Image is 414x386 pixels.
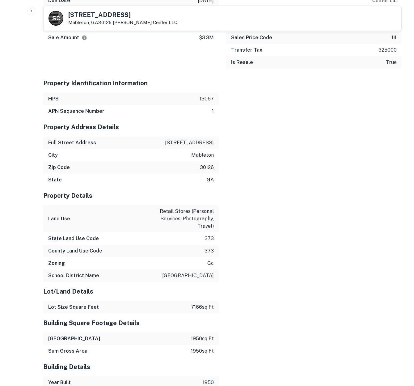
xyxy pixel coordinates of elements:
a: [PERSON_NAME] Center LLC [113,20,177,25]
p: gc [207,260,214,267]
svg: The values displayed on the website are for informational purposes only and may be reported incor... [82,35,87,40]
p: 14 [391,34,397,41]
p: 1 [212,108,214,115]
p: 1950 sq ft [191,335,214,342]
h5: Property Address Details [43,122,219,132]
h6: FIPS [48,95,59,103]
h6: Zip Code [48,164,70,171]
p: 13067 [200,95,214,103]
iframe: Chat Widget [383,337,414,366]
h6: Is Resale [231,59,253,66]
h6: County Land Use Code [48,247,102,255]
p: 373 [205,235,214,242]
p: 7166 sq ft [191,303,214,311]
p: Mableton, GA30126 [68,20,177,25]
p: [STREET_ADDRESS] [165,139,214,146]
h5: Lot/Land Details [43,287,219,296]
h5: Building Square Footage Details [43,318,219,328]
p: 1950 sq ft [191,347,214,355]
p: 325000 [378,46,397,54]
h5: Building Details [43,362,219,371]
h5: Property Identification Information [43,78,219,88]
p: 30126 [200,164,214,171]
h6: Full Street Address [48,139,96,146]
h6: Sales Price Code [231,34,272,41]
h6: APN Sequence Number [48,108,104,115]
p: ga [207,176,214,184]
h6: State Land Use Code [48,235,99,242]
p: true [386,59,397,66]
h5: Property Details [43,191,219,200]
h6: Sale Amount [48,34,87,41]
p: mableton [191,151,214,159]
h6: Sum Gross Area [48,347,87,355]
h6: Transfer Tax [231,46,262,54]
h6: Lot Size Square Feet [48,303,99,311]
p: 373 [205,247,214,255]
h6: State [48,176,62,184]
h5: [STREET_ADDRESS] [68,12,177,18]
h6: City [48,151,58,159]
p: S C [52,14,60,23]
p: [GEOGRAPHIC_DATA] [162,272,214,279]
h6: Land Use [48,215,70,223]
h6: School District Name [48,272,99,279]
p: $3.3m [199,34,214,41]
p: retail stores (personal services, photography, travel) [158,208,214,230]
h6: [GEOGRAPHIC_DATA] [48,335,100,342]
h6: Zoning [48,260,65,267]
